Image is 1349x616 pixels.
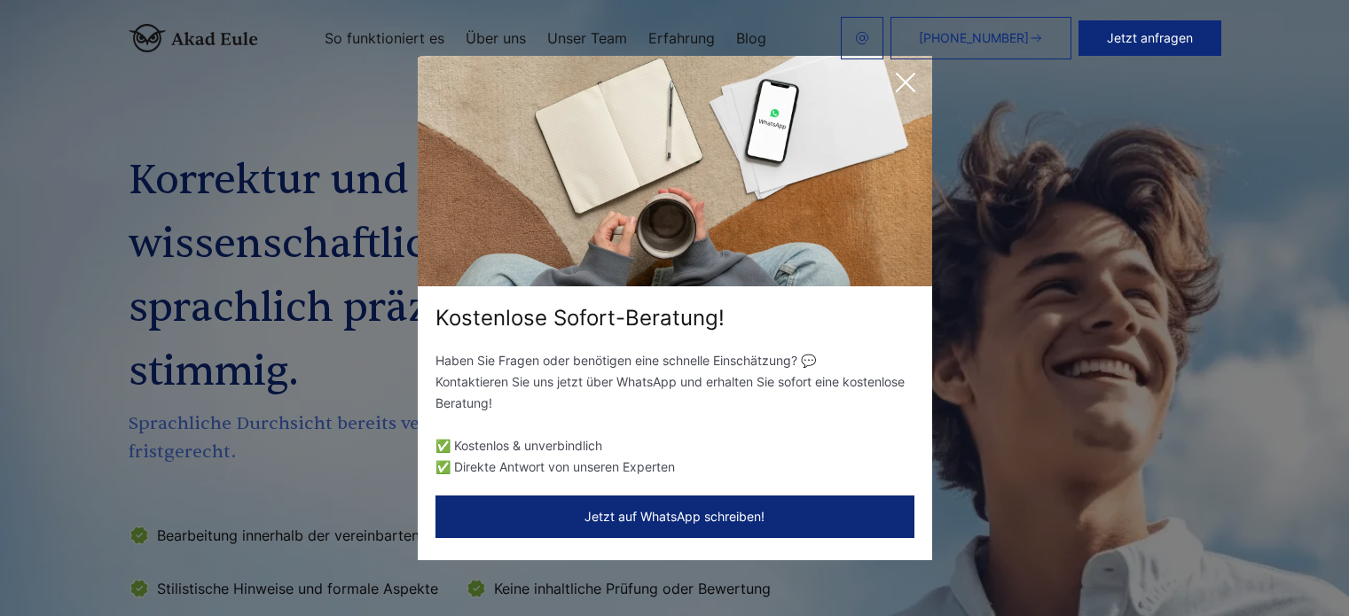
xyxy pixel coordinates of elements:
button: Jetzt anfragen [1078,20,1221,56]
a: Unser Team [547,31,627,45]
li: ✅ Kostenlos & unverbindlich [435,435,914,456]
a: So funktioniert es [325,31,444,45]
li: ✅ Direkte Antwort von unseren Experten [435,456,914,478]
a: Erfahrung [648,31,715,45]
button: Jetzt auf WhatsApp schreiben! [435,495,914,538]
div: Kostenlose Sofort-Beratung! [418,304,932,332]
span: [PHONE_NUMBER] [919,31,1029,45]
img: email [855,31,869,45]
a: [PHONE_NUMBER] [890,17,1071,59]
a: Blog [736,31,766,45]
img: exit [418,56,932,286]
img: logo [129,24,258,52]
a: Über uns [466,31,526,45]
p: Haben Sie Fragen oder benötigen eine schnelle Einschätzung? 💬 Kontaktieren Sie uns jetzt über Wha... [435,350,914,414]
